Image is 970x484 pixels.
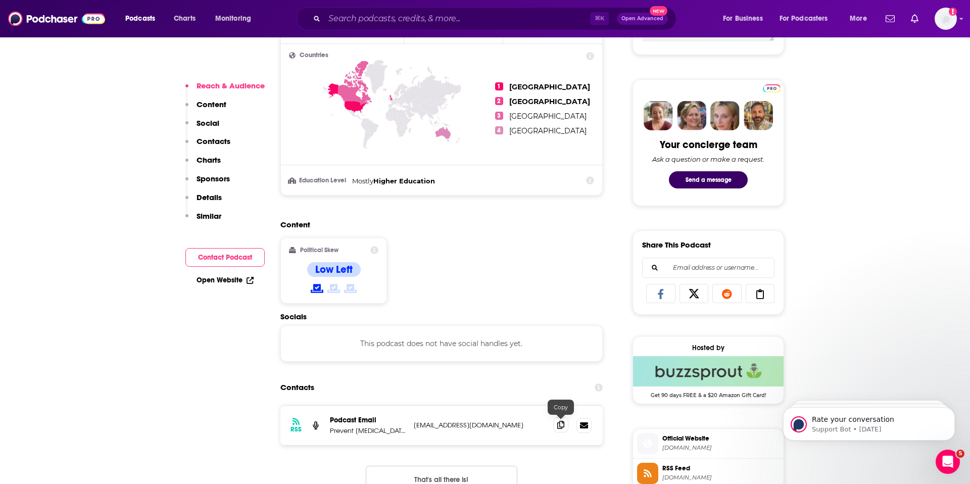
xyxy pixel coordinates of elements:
span: RSS Feed [662,464,780,473]
button: Content [185,100,226,118]
div: Search podcasts, credits, & more... [306,7,686,30]
img: Jon Profile [744,101,773,130]
span: For Business [723,12,763,26]
div: Search followers [642,258,774,278]
span: For Podcasters [780,12,828,26]
h3: RSS [290,425,302,433]
a: Share on X/Twitter [680,284,709,303]
span: 4 [495,126,503,134]
div: Copy [548,400,574,415]
p: Content [197,100,226,109]
span: [GEOGRAPHIC_DATA] [509,126,587,135]
button: Sponsors [185,174,230,192]
img: Sydney Profile [644,101,673,130]
button: Contact Podcast [185,248,265,267]
h2: Contacts [280,378,314,397]
span: 5 [956,450,964,458]
a: Copy Link [746,284,775,303]
span: Podcasts [125,12,155,26]
span: [GEOGRAPHIC_DATA] [509,112,587,121]
h4: Low Left [315,263,353,276]
button: Details [185,192,222,211]
img: Barbara Profile [677,101,706,130]
button: Similar [185,211,221,230]
button: Send a message [669,171,748,188]
a: RSS Feed[DOMAIN_NAME] [637,463,780,484]
p: Prevent [MEDICAL_DATA] America [330,426,406,435]
a: Show notifications dropdown [882,10,899,27]
a: Share on Facebook [646,284,675,303]
h2: Political Skew [300,247,338,254]
span: Higher Education [373,177,435,185]
span: Logged in as ldigiovine [935,8,957,30]
iframe: Intercom live chat [936,450,960,474]
span: Monitoring [215,12,251,26]
p: Podcast Email [330,416,406,424]
div: Your concierge team [660,138,757,151]
svg: Add a profile image [949,8,957,16]
span: Open Advanced [621,16,663,21]
input: Email address or username... [651,258,766,277]
p: [EMAIL_ADDRESS][DOMAIN_NAME] [414,421,545,429]
span: Official Website [662,434,780,443]
button: open menu [843,11,880,27]
a: Official Website[DOMAIN_NAME] [637,433,780,454]
a: Share on Reddit [712,284,742,303]
p: Contacts [197,136,230,146]
button: open menu [208,11,264,27]
button: Show profile menu [935,8,957,30]
p: Reach & Audience [197,81,265,90]
span: Charts [174,12,196,26]
div: Ask a question or make a request. [652,155,764,163]
button: Reach & Audience [185,81,265,100]
p: Social [197,118,219,128]
h2: Content [280,220,595,229]
button: Open AdvancedNew [617,13,668,25]
span: [GEOGRAPHIC_DATA] [509,82,590,91]
a: Show notifications dropdown [907,10,923,27]
span: 1 [495,82,503,90]
h3: Education Level [289,177,348,184]
button: open menu [118,11,168,27]
span: Countries [300,52,328,59]
input: Search podcasts, credits, & more... [324,11,590,27]
p: Sponsors [197,174,230,183]
div: This podcast does not have social handles yet. [280,325,603,362]
p: Details [197,192,222,202]
span: New [650,6,668,16]
img: Jules Profile [710,101,740,130]
button: Contacts [185,136,230,155]
a: Open Website [197,276,254,284]
img: User Profile [935,8,957,30]
div: Hosted by [633,344,784,352]
h2: Socials [280,312,603,321]
span: Get 90 days FREE & a $20 Amazon Gift Card! [633,386,784,399]
span: theshiftbypcaamerica.buzzsprout.com [662,444,780,452]
span: More [850,12,867,26]
button: open menu [773,11,843,27]
button: Social [185,118,219,137]
button: Charts [185,155,221,174]
span: 2 [495,97,503,105]
img: Buzzsprout Deal: Get 90 days FREE & a $20 Amazon Gift Card! [633,356,784,386]
button: open menu [716,11,775,27]
a: Pro website [763,83,781,92]
span: 3 [495,112,503,120]
span: ⌘ K [590,12,609,25]
iframe: Intercom notifications message [768,386,970,457]
img: Podchaser - Follow, Share and Rate Podcasts [8,9,105,28]
h3: Share This Podcast [642,240,711,250]
span: feeds.buzzsprout.com [662,474,780,481]
a: Buzzsprout Deal: Get 90 days FREE & a $20 Amazon Gift Card! [633,356,784,398]
p: Similar [197,211,221,221]
img: Podchaser Pro [763,84,781,92]
p: Charts [197,155,221,165]
a: Charts [167,11,202,27]
span: [GEOGRAPHIC_DATA] [509,97,590,106]
span: Mostly [352,177,373,185]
